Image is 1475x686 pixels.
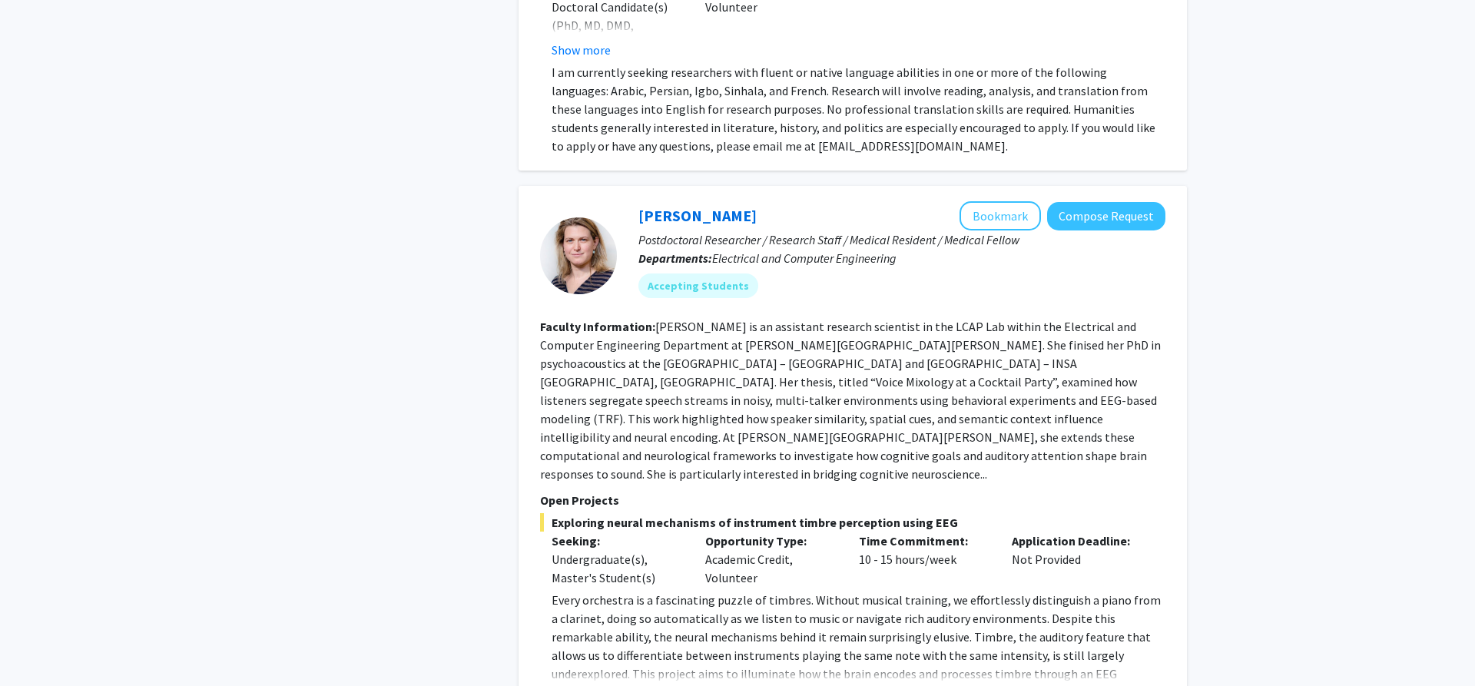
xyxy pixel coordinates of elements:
p: I am currently seeking researchers with fluent or native language abilities in one or more of the... [552,63,1165,155]
p: Application Deadline: [1012,532,1142,550]
div: Not Provided [1000,532,1154,587]
p: Time Commitment: [859,532,989,550]
button: Add Moira-Phoebe Huet to Bookmarks [960,201,1041,230]
button: Compose Request to Moira-Phoebe Huet [1047,202,1165,230]
p: Open Projects [540,491,1165,509]
p: Postdoctoral Researcher / Research Staff / Medical Resident / Medical Fellow [638,230,1165,249]
mat-chip: Accepting Students [638,273,758,298]
div: Undergraduate(s), Master's Student(s) [552,550,682,587]
div: 10 - 15 hours/week [847,532,1001,587]
div: Academic Credit, Volunteer [694,532,847,587]
p: Seeking: [552,532,682,550]
b: Departments: [638,250,712,266]
fg-read-more: [PERSON_NAME] is an assistant research scientist in the LCAP Lab within the Electrical and Comput... [540,319,1161,482]
b: Faculty Information: [540,319,655,334]
a: [PERSON_NAME] [638,206,757,225]
span: Exploring neural mechanisms of instrument timbre perception using EEG [540,513,1165,532]
span: Electrical and Computer Engineering [712,250,897,266]
button: Show more [552,41,611,59]
p: Opportunity Type: [705,532,836,550]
